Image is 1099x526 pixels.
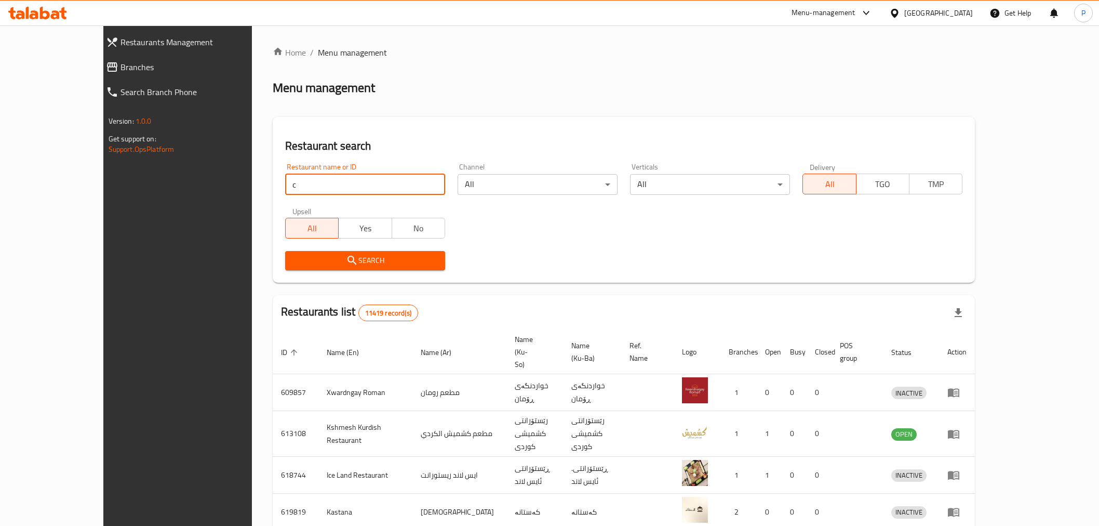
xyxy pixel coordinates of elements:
[563,411,621,457] td: رێستۆرانتی کشمیشى كوردى
[629,339,661,364] span: Ref. Name
[506,411,563,457] td: رێستۆرانتی کشمیشى كوردى
[343,221,387,236] span: Yes
[285,218,339,239] button: All
[359,308,418,318] span: 11419 record(s)
[782,411,807,457] td: 0
[109,142,175,156] a: Support.OpsPlatform
[136,114,152,128] span: 1.0.0
[292,207,312,215] label: Upsell
[421,346,465,359] span: Name (Ar)
[946,300,971,325] div: Export file
[318,411,412,457] td: Kshmesh Kurdish Restaurant
[807,374,832,411] td: 0
[318,374,412,411] td: Xwardngay Roman
[273,46,975,59] nav: breadcrumb
[109,132,156,146] span: Get support on:
[810,163,836,170] label: Delivery
[273,457,318,494] td: 618744
[720,330,757,374] th: Branches
[285,174,445,195] input: Search for restaurant name or ID..
[720,457,757,494] td: 1
[682,419,708,445] img: Kshmesh Kurdish Restaurant
[904,7,973,19] div: [GEOGRAPHIC_DATA]
[630,174,790,195] div: All
[571,339,609,364] span: Name (Ku-Ba)
[861,177,905,192] span: TGO
[807,177,852,192] span: All
[914,177,958,192] span: TMP
[674,330,720,374] th: Logo
[285,138,962,154] h2: Restaurant search
[285,251,445,270] button: Search
[891,387,927,399] div: INACTIVE
[318,457,412,494] td: Ice Land Restaurant
[682,377,708,403] img: Xwardngay Roman
[412,374,506,411] td: مطعم رومان
[757,457,782,494] td: 1
[120,36,278,48] span: Restaurants Management
[515,333,551,371] span: Name (Ku-So)
[947,506,967,518] div: Menu
[506,374,563,411] td: خواردنگەی ڕۆمان
[802,174,856,194] button: All
[281,346,301,359] span: ID
[412,457,506,494] td: ايس لاند ريستورانت
[109,114,134,128] span: Version:
[720,374,757,411] td: 1
[757,374,782,411] td: 0
[792,7,855,19] div: Menu-management
[782,374,807,411] td: 0
[293,254,437,267] span: Search
[682,497,708,523] img: Kastana
[318,46,387,59] span: Menu management
[782,457,807,494] td: 0
[563,457,621,494] td: .ڕێستۆرانتی ئایس لاند
[506,457,563,494] td: ڕێستۆرانتی ئایس لاند
[392,218,445,239] button: No
[563,374,621,411] td: خواردنگەی ڕۆمان
[891,506,927,518] span: INACTIVE
[947,428,967,440] div: Menu
[891,346,925,359] span: Status
[840,339,870,364] span: POS group
[682,460,708,486] img: Ice Land Restaurant
[396,221,441,236] span: No
[891,387,927,399] span: INACTIVE
[909,174,962,194] button: TMP
[947,469,967,481] div: Menu
[281,304,418,321] h2: Restaurants list
[807,330,832,374] th: Closed
[273,374,318,411] td: 609857
[327,346,372,359] span: Name (En)
[458,174,618,195] div: All
[358,305,418,321] div: Total records count
[120,86,278,98] span: Search Branch Phone
[273,80,375,96] h2: Menu management
[891,428,917,440] span: OPEN
[98,55,287,80] a: Branches
[310,46,314,59] li: /
[98,80,287,104] a: Search Branch Phone
[338,218,392,239] button: Yes
[856,174,909,194] button: TGO
[757,330,782,374] th: Open
[290,221,334,236] span: All
[947,386,967,399] div: Menu
[782,330,807,374] th: Busy
[273,411,318,457] td: 613108
[757,411,782,457] td: 1
[720,411,757,457] td: 1
[98,30,287,55] a: Restaurants Management
[891,469,927,481] span: INACTIVE
[1081,7,1085,19] span: P
[273,46,306,59] a: Home
[120,61,278,73] span: Branches
[807,457,832,494] td: 0
[412,411,506,457] td: مطعم كشميش الكردي
[939,330,975,374] th: Action
[807,411,832,457] td: 0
